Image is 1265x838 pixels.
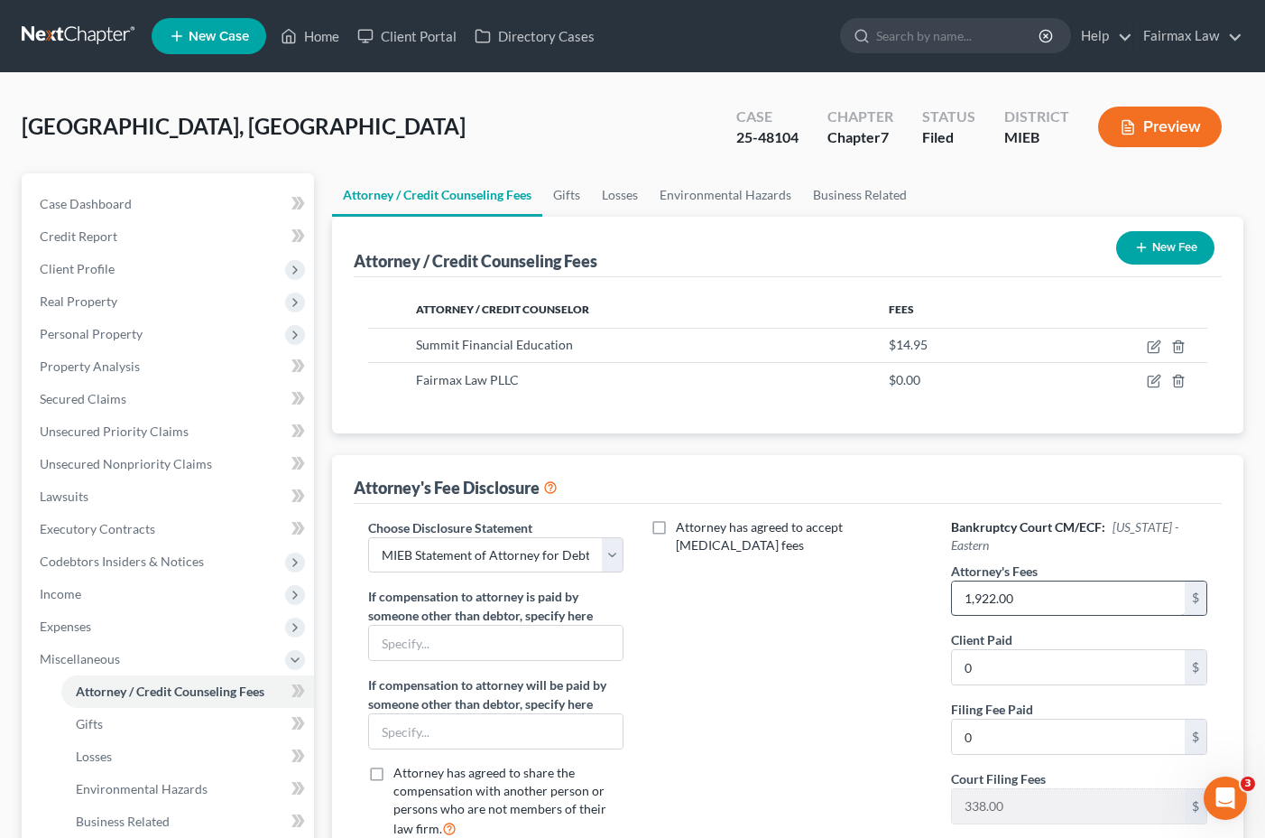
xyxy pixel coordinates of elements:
a: Unsecured Priority Claims [25,415,314,448]
a: Directory Cases [466,20,604,52]
div: Filed [922,127,975,148]
a: Secured Claims [25,383,314,415]
a: Attorney / Credit Counseling Fees [61,675,314,708]
input: 0.00 [952,789,1185,824]
div: Status [922,107,975,127]
label: Filing Fee Paid [951,700,1033,719]
span: Fairmax Law PLLC [416,372,519,387]
span: Income [40,586,81,601]
div: Chapter [827,127,893,148]
div: Attorney's Fee Disclosure [354,477,558,498]
div: MIEB [1004,127,1069,148]
input: Search by name... [876,19,1041,52]
span: Environmental Hazards [76,781,208,796]
span: Lawsuits [40,489,88,504]
span: Codebtors Insiders & Notices [40,554,204,569]
span: Losses [76,749,112,764]
span: Expenses [40,619,91,634]
span: Property Analysis [40,358,140,374]
span: $0.00 [889,372,920,387]
a: Help [1072,20,1132,52]
input: Specify... [369,626,623,660]
input: 0.00 [952,650,1185,684]
a: Losses [61,740,314,773]
span: Case Dashboard [40,196,132,211]
a: Fairmax Law [1134,20,1242,52]
div: $ [1185,650,1206,684]
input: 0.00 [952,720,1185,754]
a: Credit Report [25,220,314,253]
label: Attorney's Fees [951,562,1038,581]
a: Environmental Hazards [649,173,802,217]
input: 0.00 [952,582,1185,616]
a: Business Related [802,173,918,217]
span: 3 [1241,777,1255,791]
a: Gifts [61,708,314,740]
a: Client Portal [348,20,466,52]
span: Attorney has agreed to share the compensation with another person or persons who are not members ... [393,765,606,836]
span: $14.95 [889,337,928,352]
a: Home [272,20,348,52]
label: Choose Disclosure Statement [368,518,532,537]
span: Credit Report [40,228,117,244]
a: Case Dashboard [25,188,314,220]
span: Unsecured Priority Claims [40,424,189,439]
span: Business Related [76,814,170,829]
span: Miscellaneous [40,651,120,666]
a: Lawsuits [25,480,314,513]
a: Attorney / Credit Counseling Fees [332,173,542,217]
a: Executory Contracts [25,513,314,545]
span: [US_STATE] - Eastern [951,519,1178,553]
label: Client Paid [951,630,1012,649]
div: $ [1185,720,1206,754]
div: Case [736,107,799,127]
span: 7 [881,128,889,145]
span: Unsecured Nonpriority Claims [40,456,212,471]
a: Losses [591,173,649,217]
label: Court Filing Fees [951,769,1046,788]
span: Client Profile [40,261,115,276]
span: Fees [889,303,914,316]
span: Attorney has agreed to accept [MEDICAL_DATA] fees [676,519,843,553]
button: New Fee [1116,231,1214,265]
span: Executory Contracts [40,521,155,536]
span: Personal Property [40,326,143,341]
div: $ [1185,582,1206,616]
label: If compensation to attorney will be paid by someone other than debtor, specify here [368,675,623,713]
span: Attorney / Credit Counseling Fees [76,684,264,699]
a: Gifts [542,173,591,217]
input: Specify... [369,714,623,749]
span: Gifts [76,716,103,731]
a: Unsecured Nonpriority Claims [25,448,314,480]
span: [GEOGRAPHIC_DATA], [GEOGRAPHIC_DATA] [22,113,466,139]
div: Chapter [827,107,893,127]
div: Attorney / Credit Counseling Fees [354,250,597,272]
div: $ [1185,789,1206,824]
label: If compensation to attorney is paid by someone other than debtor, specify here [368,587,623,625]
a: Environmental Hazards [61,773,314,805]
h6: Bankruptcy Court CM/ECF: [951,518,1206,554]
span: Attorney / Credit Counselor [416,303,589,316]
span: New Case [189,30,249,43]
iframe: Intercom live chat [1204,777,1247,820]
a: Property Analysis [25,350,314,383]
div: 25-48104 [736,127,799,148]
a: Business Related [61,805,314,838]
span: Real Property [40,293,117,309]
span: Secured Claims [40,391,126,406]
span: Summit Financial Education [416,337,573,352]
button: Preview [1098,107,1222,147]
div: District [1004,107,1069,127]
